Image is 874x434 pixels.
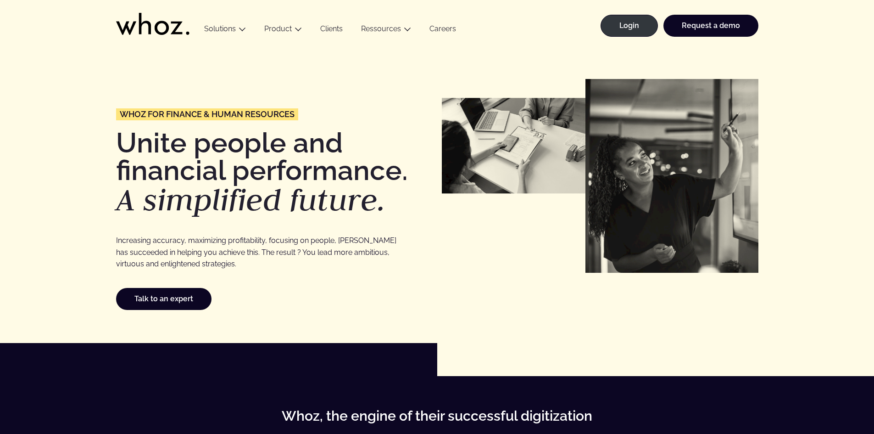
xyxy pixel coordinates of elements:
[116,235,401,270] p: Increasing accuracy, maximizing profitability, focusing on people, [PERSON_NAME] has succeeded in...
[420,24,465,37] a: Careers
[18,409,856,423] p: Whoz, the engine of their successful digitization
[264,24,292,33] a: Product
[601,15,658,37] a: Login
[352,24,420,37] button: Ressources
[120,110,295,118] span: Whoz for Finance & Human Resources
[116,179,385,220] em: A simplified future.
[663,15,758,37] a: Request a demo
[116,288,212,310] a: Talk to an expert
[255,24,311,37] button: Product
[361,24,401,33] a: Ressources
[311,24,352,37] a: Clients
[116,129,433,215] h1: Unite people and financial performance.
[195,24,255,37] button: Solutions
